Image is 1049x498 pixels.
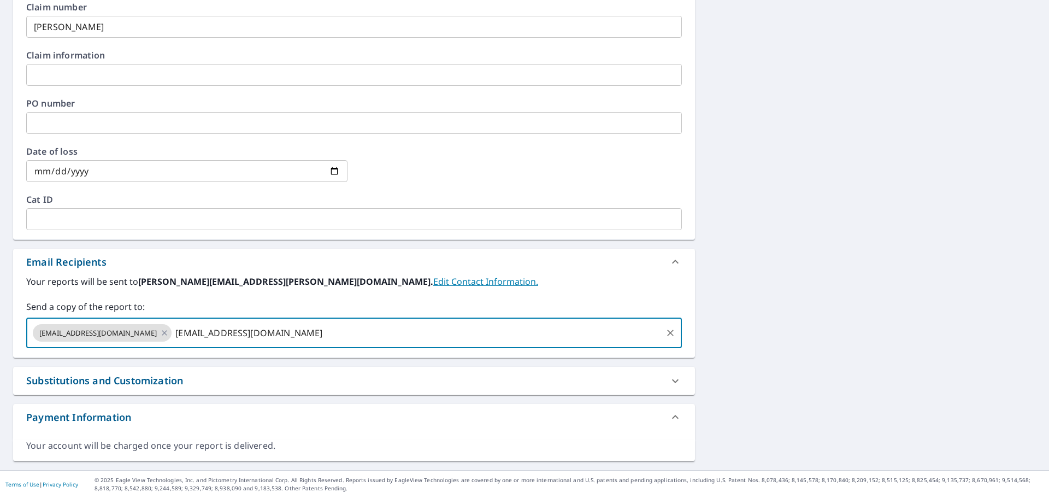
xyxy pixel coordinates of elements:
label: PO number [26,99,682,108]
label: Cat ID [26,195,682,204]
div: Substitutions and Customization [13,367,695,395]
button: Clear [663,325,678,341]
label: Send a copy of the report to: [26,300,682,313]
label: Date of loss [26,147,347,156]
a: Terms of Use [5,481,39,488]
p: | [5,481,78,488]
a: EditContactInfo [433,276,538,288]
b: [PERSON_NAME][EMAIL_ADDRESS][PERSON_NAME][DOMAIN_NAME]. [138,276,433,288]
div: Payment Information [13,404,695,430]
p: © 2025 Eagle View Technologies, Inc. and Pictometry International Corp. All Rights Reserved. Repo... [95,476,1044,493]
div: [EMAIL_ADDRESS][DOMAIN_NAME] [33,324,172,342]
label: Claim number [26,3,682,11]
label: Your reports will be sent to [26,275,682,288]
div: Your account will be charged once your report is delivered. [26,440,682,452]
label: Claim information [26,51,682,60]
a: Privacy Policy [43,481,78,488]
div: Email Recipients [26,255,107,269]
div: Payment Information [26,410,131,425]
div: Substitutions and Customization [26,373,183,388]
span: [EMAIL_ADDRESS][DOMAIN_NAME] [33,328,163,338]
div: Email Recipients [13,249,695,275]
